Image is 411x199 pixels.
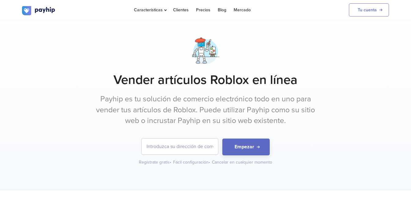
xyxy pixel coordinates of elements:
a: Tu cuenta [349,3,389,16]
span: Características [134,7,166,13]
div: Cancelar en cualquier momento [212,159,272,165]
img: logo.svg [22,6,56,15]
span: • [170,160,171,165]
h1: Vender artículos Roblox en línea [22,72,389,88]
img: artist-robot-3-8hkzk2sf5n3ipdxg3tnln.png [190,35,221,66]
p: Payhip es tu solución de comercio electrónico todo en uno para vender tus artículos de Roblox. Pu... [91,94,320,126]
input: Introduzca su dirección de correo electrónico [142,139,218,154]
span: • [209,160,210,165]
div: Fácil configuración [173,159,211,165]
div: Regístrate gratis [139,159,172,165]
button: Empezar [222,139,270,155]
